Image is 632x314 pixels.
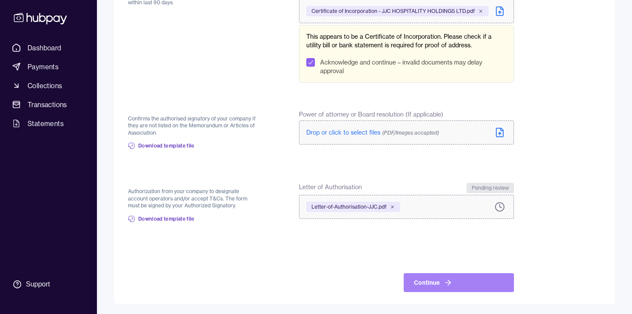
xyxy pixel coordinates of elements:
span: Download template file [138,142,195,149]
a: Download template file [128,209,195,228]
span: Collections [28,80,62,91]
a: Download template file [128,136,195,155]
span: Dashboard [28,43,62,53]
p: Confirms the authorised signatory of your company if they are not listed on the Memorandum or Art... [128,115,258,137]
span: Download template file [138,215,195,222]
a: Statements [9,116,88,131]
div: Pending review [467,183,514,193]
p: This appears to be a Certificate of Incorporation. Please check if a utility bill or bank stateme... [306,32,507,49]
a: Payments [9,59,88,74]
a: Dashboard [9,40,88,55]
span: Transactions [28,99,67,110]
span: (PDF/Images accepted) [382,129,439,136]
a: Collections [9,78,88,93]
span: Power of attorney or Board resolution (If applicable) [299,110,443,119]
span: Letter of Authorisation [299,183,362,193]
span: Drop or click to select files [306,129,439,136]
a: Transactions [9,97,88,112]
span: Payments [28,62,59,72]
span: Letter-of-Authorisation-JJC.pdf [311,203,386,210]
a: Support [9,275,88,293]
p: Authorization from your company to designate account operators and/or accept T&Cs. The form must ... [128,188,258,209]
span: Certificate of Incorporation - JJC HOSPITALITY HOLDINGS LTD.pdf [311,8,475,15]
span: Statements [28,118,64,129]
button: Continue [404,273,514,292]
label: Acknowledge and continue – invalid documents may delay approval [320,58,507,75]
div: Support [26,280,50,289]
